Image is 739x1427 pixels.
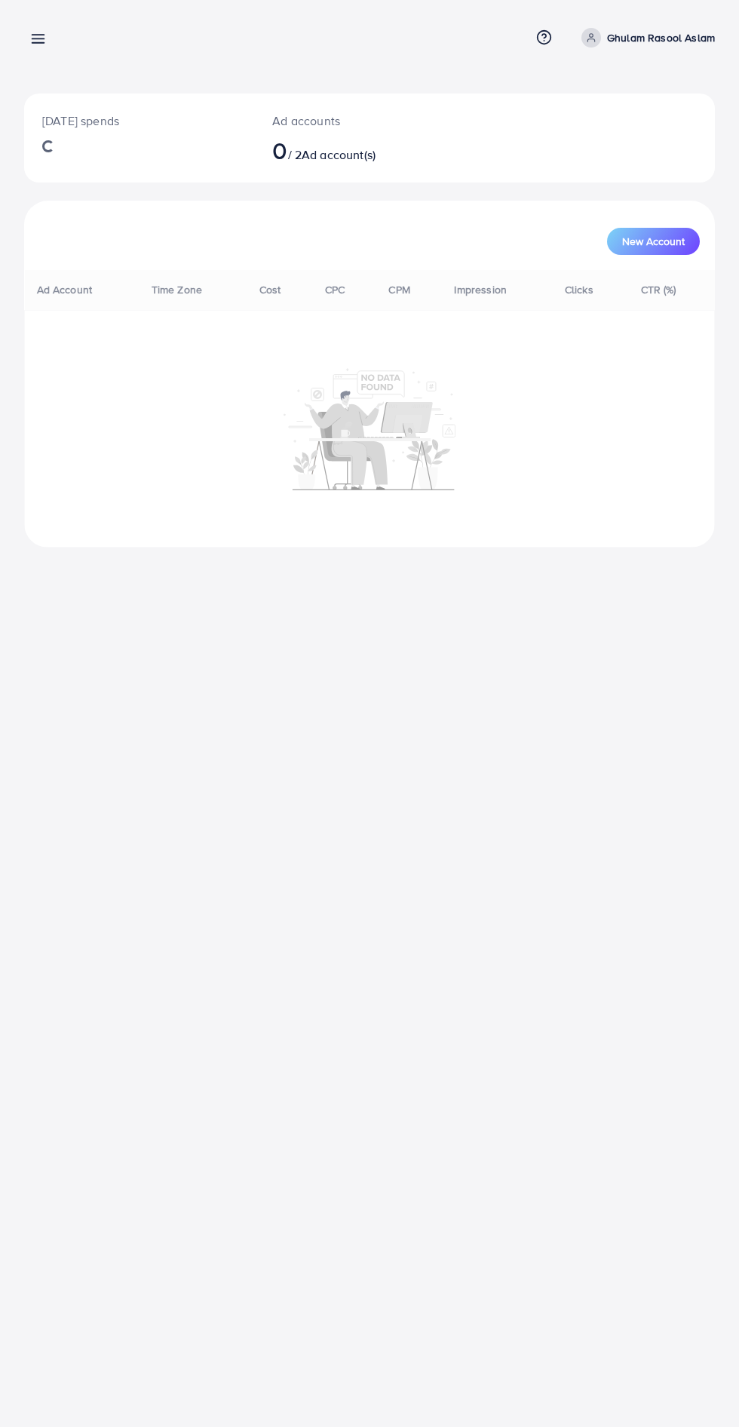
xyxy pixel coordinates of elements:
[302,146,376,163] span: Ad account(s)
[272,133,287,167] span: 0
[575,28,715,48] a: Ghulam Rasool Aslam
[622,236,685,247] span: New Account
[42,112,236,130] p: [DATE] spends
[272,112,409,130] p: Ad accounts
[272,136,409,164] h2: / 2
[607,228,700,255] button: New Account
[607,29,715,47] p: Ghulam Rasool Aslam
